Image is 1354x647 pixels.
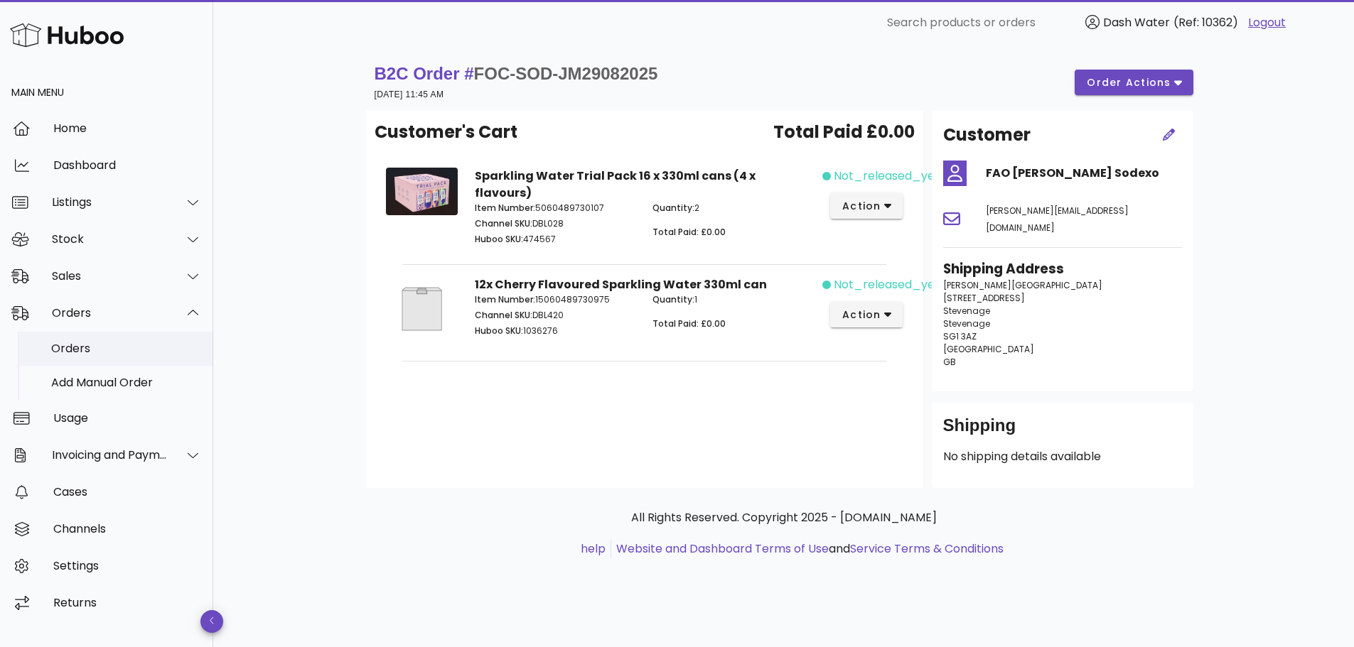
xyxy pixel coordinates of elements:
[53,158,202,172] div: Dashboard
[943,343,1034,355] span: [GEOGRAPHIC_DATA]
[1103,14,1170,31] span: Dash Water
[986,165,1182,182] h4: FAO [PERSON_NAME] Sodexo
[53,522,202,535] div: Channels
[51,376,202,389] div: Add Manual Order
[943,279,1102,291] span: [PERSON_NAME][GEOGRAPHIC_DATA]
[1173,14,1238,31] span: (Ref: 10362)
[375,119,517,145] span: Customer's Cart
[943,122,1031,148] h2: Customer
[475,276,767,293] strong: 12x Cherry Flavoured Sparkling Water 330ml can
[52,448,168,462] div: Invoicing and Payments
[375,89,444,99] small: [DATE] 11:45 AM
[850,540,1004,557] a: Service Terms & Conditions
[474,64,658,83] span: FOC-SOD-JM29082025
[52,232,168,246] div: Stock
[53,411,202,425] div: Usage
[616,540,829,557] a: Website and Dashboard Terms of Use
[943,448,1182,465] p: No shipping details available
[834,276,940,293] span: not_released_yet
[377,509,1191,526] p: All Rights Reserved. Copyright 2025 - [DOMAIN_NAME]
[475,325,523,337] span: Huboo SKU:
[943,414,1182,448] div: Shipping
[842,308,881,322] span: action
[475,325,636,337] p: 1036276
[475,202,535,214] span: Item Number:
[51,342,202,355] div: Orders
[475,202,636,214] p: 5060489730107
[52,269,168,283] div: Sales
[842,199,881,214] span: action
[475,293,535,305] span: Item Number:
[943,356,956,368] span: GB
[52,195,168,209] div: Listings
[830,193,903,219] button: action
[652,293,694,305] span: Quantity:
[581,540,606,557] a: help
[611,540,1004,558] li: and
[943,292,1025,304] span: [STREET_ADDRESS]
[943,317,990,330] span: Stevenage
[834,168,940,185] span: not_released_yet
[475,293,636,306] p: 15060489730975
[652,293,814,306] p: 1
[53,559,202,572] div: Settings
[53,121,202,135] div: Home
[652,226,726,238] span: Total Paid: £0.00
[943,305,990,317] span: Stevenage
[386,276,458,342] img: Product Image
[475,233,523,245] span: Huboo SKU:
[773,119,915,145] span: Total Paid £0.00
[475,217,532,229] span: Channel SKU:
[652,317,726,330] span: Total Paid: £0.00
[52,306,168,320] div: Orders
[10,20,124,50] img: Huboo Logo
[475,233,636,246] p: 474567
[386,168,458,215] img: Product Image
[1248,14,1286,31] a: Logout
[943,330,977,342] span: SG1 3AZ
[375,64,658,83] strong: B2C Order #
[1075,70,1193,95] button: order actions
[475,309,636,322] p: DBL420
[475,168,756,201] strong: Sparkling Water Trial Pack 16 x 330ml cans (4 x flavours)
[53,596,202,609] div: Returns
[652,202,694,214] span: Quantity:
[943,259,1182,279] h3: Shipping Address
[830,302,903,327] button: action
[1086,75,1171,90] span: order actions
[652,202,814,214] p: 2
[475,309,532,321] span: Channel SKU:
[53,485,202,499] div: Cases
[986,205,1129,234] span: [PERSON_NAME][EMAIL_ADDRESS][DOMAIN_NAME]
[475,217,636,230] p: DBL028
